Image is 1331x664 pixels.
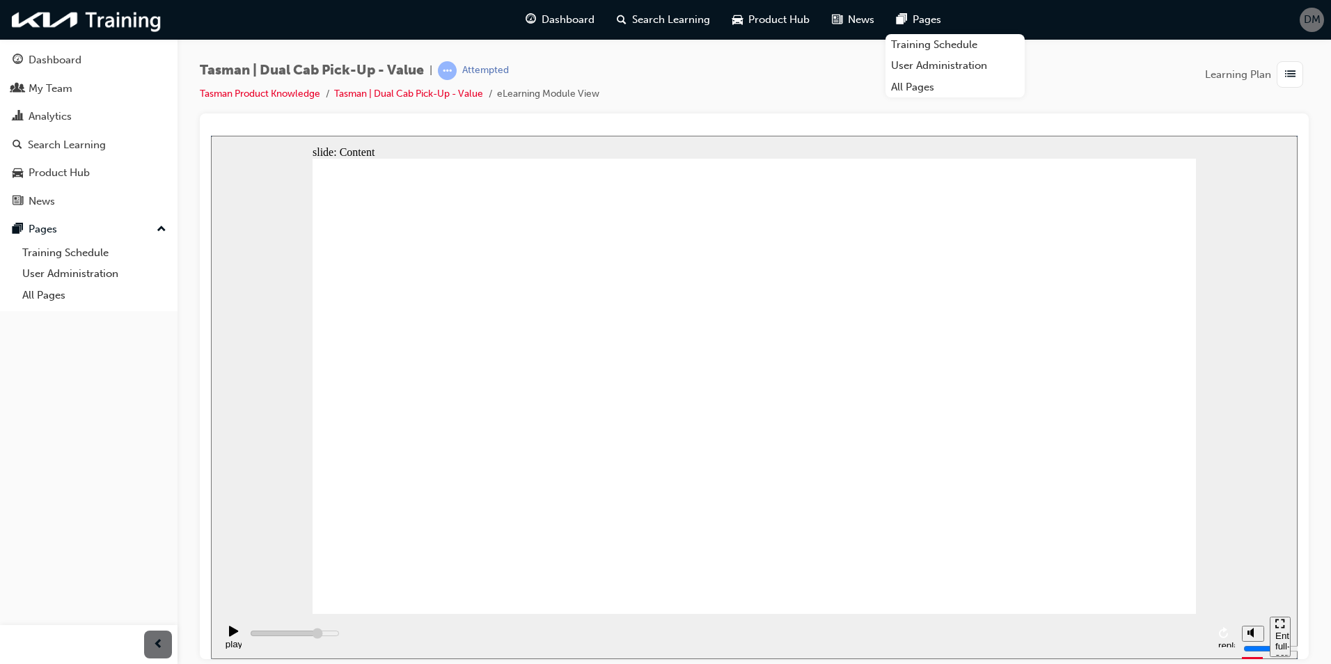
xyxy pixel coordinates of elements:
[526,11,536,29] span: guage-icon
[438,61,457,80] span: learningRecordVerb_ATTEMPT-icon
[821,6,885,34] a: news-iconNews
[1059,481,1080,521] button: Enter full-screen mode
[13,54,23,67] span: guage-icon
[462,64,509,77] div: Attempted
[29,81,72,97] div: My Team
[606,6,721,34] a: search-iconSearch Learning
[7,489,31,513] button: play
[1304,12,1321,28] span: DM
[13,223,23,236] span: pages-icon
[17,285,172,306] a: All Pages
[334,88,483,100] a: Tasman | Dual Cab Pick-Up - Value
[913,12,941,28] span: Pages
[7,6,167,34] img: kia-training
[1032,507,1122,519] input: volume
[29,221,57,237] div: Pages
[200,88,320,100] a: Tasman Product Knowledge
[721,6,821,34] a: car-iconProduct Hub
[200,63,424,79] span: Tasman | Dual Cab Pick-Up - Value
[28,137,106,153] div: Search Learning
[29,193,55,210] div: News
[29,165,90,181] div: Product Hub
[732,11,743,29] span: car-icon
[17,242,172,264] a: Training Schedule
[29,52,81,68] div: Dashboard
[13,111,23,123] span: chart-icon
[39,492,129,503] input: slide progress
[1205,67,1271,83] span: Learning Plan
[6,216,172,242] button: Pages
[885,55,1025,77] a: User Administration
[13,83,23,95] span: people-icon
[430,63,432,79] span: |
[29,109,72,125] div: Analytics
[1300,8,1324,32] button: DM
[153,636,164,654] span: prev-icon
[6,132,172,158] a: Search Learning
[848,12,874,28] span: News
[13,196,23,208] span: news-icon
[1007,505,1020,515] div: replay
[1285,66,1295,84] span: list-icon
[6,47,172,73] a: Dashboard
[1064,495,1074,537] div: Enter full-screen mode
[13,139,22,152] span: search-icon
[885,34,1025,56] a: Training Schedule
[157,221,166,239] span: up-icon
[617,11,627,29] span: search-icon
[11,503,35,514] div: play
[6,76,172,102] a: My Team
[897,11,907,29] span: pages-icon
[748,12,810,28] span: Product Hub
[632,12,710,28] span: Search Learning
[13,167,23,180] span: car-icon
[832,11,842,29] span: news-icon
[542,12,594,28] span: Dashboard
[6,189,172,214] a: News
[17,263,172,285] a: User Administration
[1031,490,1053,506] button: Mute (Ctrl+Alt+M)
[1205,61,1309,88] button: Learning Plan
[885,77,1025,98] a: All Pages
[514,6,606,34] a: guage-iconDashboard
[497,86,599,102] li: eLearning Module View
[7,478,1024,523] div: playback controls
[6,45,172,216] button: DashboardMy TeamAnalyticsSearch LearningProduct HubNews
[1024,478,1052,523] div: misc controls
[6,160,172,186] a: Product Hub
[1059,478,1080,523] nav: slide navigation
[1003,491,1024,512] button: replay
[6,104,172,129] a: Analytics
[885,6,952,34] a: pages-iconPages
